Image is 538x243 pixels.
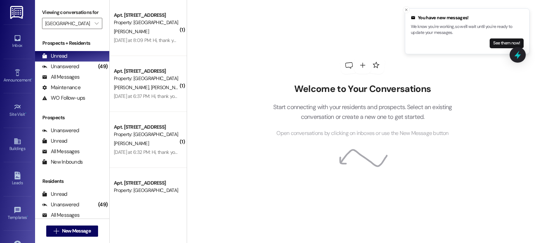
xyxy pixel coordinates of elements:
div: All Messages [42,73,80,81]
div: Unread [42,137,67,145]
img: ResiDesk Logo [10,6,25,19]
h2: Welcome to Your Conversations [262,84,463,95]
span: [PERSON_NAME] [114,28,149,35]
div: Apt. [STREET_ADDRESS] [114,67,179,75]
div: WO Follow-ups [42,94,85,102]
span: [PERSON_NAME] [114,140,149,146]
div: All Messages [42,148,80,155]
div: Unanswered [42,127,79,134]
div: [DATE] at 8:09 PM: Hi, thank you for your message. Our team will get back to you [DATE] during re... [114,37,345,43]
div: (49) [96,61,109,72]
div: Unread [42,52,67,60]
div: New Inbounds [42,158,83,166]
p: Start connecting with your residents and prospects. Select an existing conversation or create a n... [262,102,463,122]
div: [DATE] at 6:37 PM: Hi, thank you for your message. Our team will get back to you [DATE] during re... [114,93,344,99]
a: Inbox [4,32,32,51]
i:  [95,21,98,26]
div: Maintenance [42,84,81,91]
a: Site Visit • [4,101,32,120]
div: Unread [42,191,67,198]
div: (49) [96,199,109,210]
div: Property: [GEOGRAPHIC_DATA] [114,19,179,26]
div: [DATE] at 6:32 PM: Hi, thank you for your message. Our team will get back to you [DATE] during re... [114,149,344,155]
span: • [31,77,32,81]
button: See them now! [490,38,524,48]
div: Apt. [STREET_ADDRESS] [114,12,179,19]
span: New Message [62,227,91,235]
div: Unanswered [42,201,79,208]
a: Buildings [4,135,32,154]
div: Apt. [STREET_ADDRESS] [114,179,179,187]
div: You have new messages! [411,14,524,21]
i:  [54,228,59,234]
input: All communities [45,18,91,29]
span: [PERSON_NAME] [114,84,151,91]
div: Apt. [STREET_ADDRESS] [114,123,179,131]
div: All Messages [42,212,80,219]
label: Viewing conversations for [42,7,102,18]
span: [PERSON_NAME] [151,84,186,91]
span: • [25,111,26,116]
div: Prospects + Residents [35,40,109,47]
div: Unanswered [42,63,79,70]
a: Leads [4,170,32,188]
div: Prospects [35,114,109,121]
button: Close toast [403,6,410,13]
div: Residents [35,178,109,185]
span: • [27,214,28,219]
p: We know you're working, so we'll wait until you're ready to update your messages. [411,24,524,36]
div: Property: [GEOGRAPHIC_DATA] [114,187,179,194]
span: Open conversations by clicking on inboxes or use the New Message button [276,129,448,138]
a: Templates • [4,204,32,223]
div: Property: [GEOGRAPHIC_DATA] [114,131,179,138]
button: New Message [46,226,98,237]
div: Property: [GEOGRAPHIC_DATA] [114,75,179,82]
